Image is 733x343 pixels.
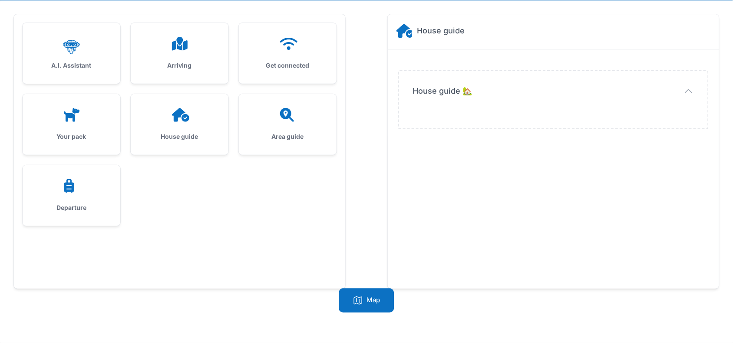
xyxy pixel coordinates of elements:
[36,132,106,141] h3: Your pack
[23,23,120,84] a: A.I. Assistant
[145,132,215,141] h3: House guide
[413,85,694,97] button: House guide 🏡
[145,61,215,70] h3: Arriving
[413,85,472,97] span: House guide 🏡
[131,94,228,155] a: House guide
[417,25,465,37] h2: House guide
[253,132,323,141] h3: Area guide
[36,203,106,212] h3: Departure
[36,61,106,70] h3: A.I. Assistant
[23,94,120,155] a: Your pack
[23,165,120,226] a: Departure
[253,61,323,70] h3: Get connected
[239,94,337,155] a: Area guide
[239,23,337,84] a: Get connected
[131,23,228,84] a: Arriving
[367,295,380,306] p: Map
